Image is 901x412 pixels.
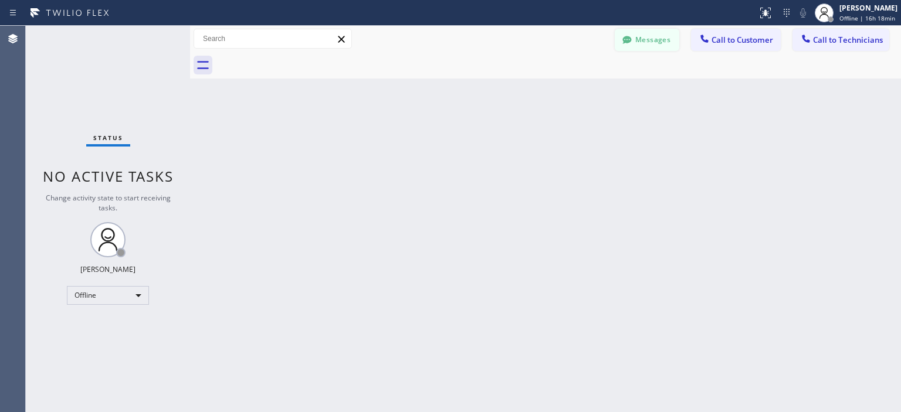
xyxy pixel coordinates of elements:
span: No active tasks [43,166,174,186]
div: [PERSON_NAME] [80,264,136,274]
button: Messages [615,29,679,51]
button: Call to Customer [691,29,781,51]
span: Offline | 16h 18min [839,14,895,22]
input: Search [194,29,351,48]
button: Call to Technicians [792,29,889,51]
div: [PERSON_NAME] [839,3,897,13]
div: Offline [67,286,149,305]
span: Call to Customer [712,35,773,45]
span: Call to Technicians [813,35,883,45]
span: Change activity state to start receiving tasks. [46,193,171,213]
button: Mute [795,5,811,21]
span: Status [93,134,123,142]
